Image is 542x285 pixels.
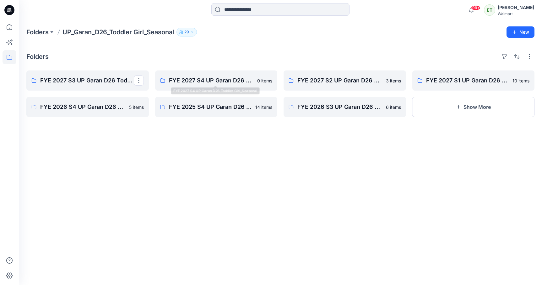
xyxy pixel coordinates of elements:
[155,97,278,117] a: FYE 2025 S4 UP Garan D26 Toddler Girl_Seasonal14 items
[40,103,125,111] p: FYE 2026 S4 UP Garan D26 Toddler Girl Seasonal
[471,5,480,10] span: 99+
[412,97,535,117] button: Show More
[412,70,535,91] a: FYE 2027 S1 UP Garan D26 Toddler Girl_Seasonal10 items
[512,77,529,84] p: 10 items
[257,77,272,84] p: 0 items
[169,76,254,85] p: FYE 2027 S4 UP Garan D26 Toddler Girl_Seasonal
[184,29,189,36] p: 29
[386,77,401,84] p: 3 items
[169,103,252,111] p: FYE 2025 S4 UP Garan D26 Toddler Girl_Seasonal
[426,76,509,85] p: FYE 2027 S1 UP Garan D26 Toddler Girl_Seasonal
[129,104,144,110] p: 5 items
[255,104,272,110] p: 14 items
[284,70,406,91] a: FYE 2027 S2 UP Garan D26 Toddler Girl_Seasonal3 items
[155,70,278,91] a: FYE 2027 S4 UP Garan D26 Toddler Girl_Seasonal0 items
[498,11,534,16] div: Walmart
[176,28,197,36] button: 29
[26,28,49,36] a: Folders
[297,103,382,111] p: FYE 2026 S3 UP Garan D26 Toddler Girl Seasonal
[498,4,534,11] div: [PERSON_NAME]
[507,26,534,38] button: New
[62,28,174,36] p: UP_Garan_D26_Toddler Girl_Seasonal
[386,104,401,110] p: 6 items
[26,70,149,91] a: FYE 2027 S3 UP Garan D26 Toddler Girl_Seasonal
[40,76,134,85] p: FYE 2027 S3 UP Garan D26 Toddler Girl_Seasonal
[284,97,406,117] a: FYE 2026 S3 UP Garan D26 Toddler Girl Seasonal6 items
[26,53,49,60] h4: Folders
[484,4,495,16] div: ET
[26,97,149,117] a: FYE 2026 S4 UP Garan D26 Toddler Girl Seasonal5 items
[297,76,382,85] p: FYE 2027 S2 UP Garan D26 Toddler Girl_Seasonal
